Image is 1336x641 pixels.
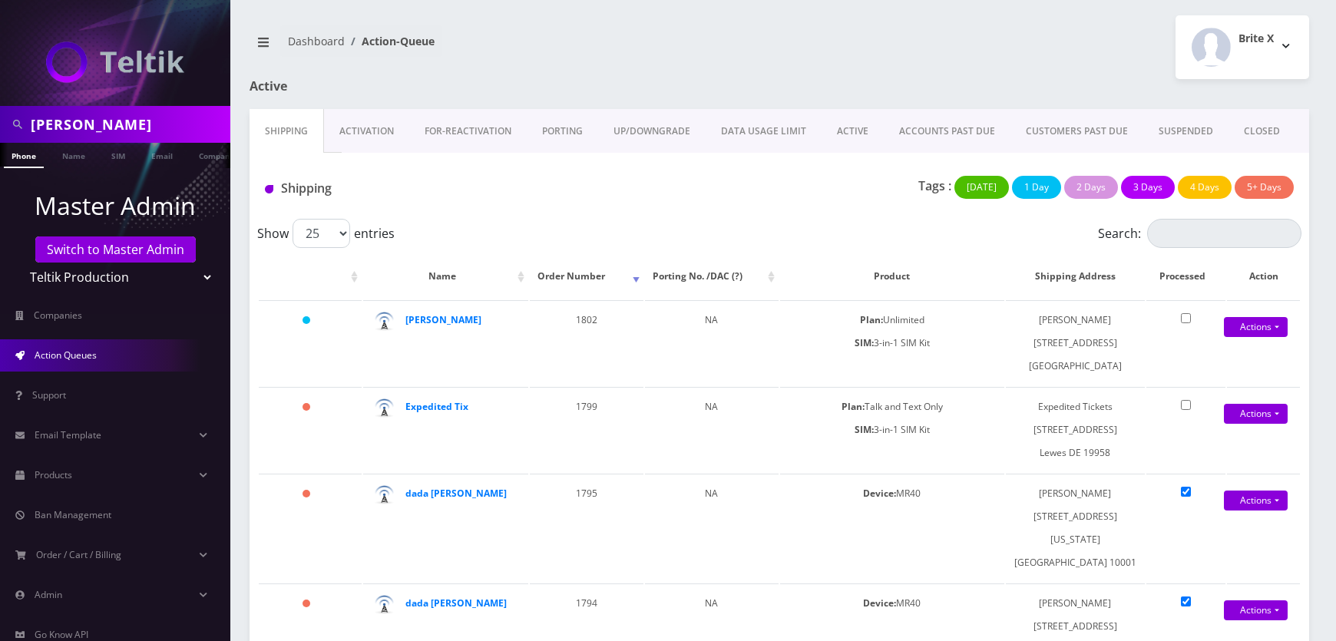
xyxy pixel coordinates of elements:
th: Order Number: activate to sort column ascending [530,254,643,299]
th: Action [1227,254,1300,299]
span: Action Queues [35,349,97,362]
button: [DATE] [954,176,1009,199]
img: Shipping [265,185,273,193]
b: Device: [863,596,896,610]
a: [PERSON_NAME] [405,313,481,326]
td: 1802 [530,300,643,385]
nav: breadcrumb [250,25,768,69]
span: Email Template [35,428,101,441]
h2: Brite X [1238,32,1274,45]
th: : activate to sort column ascending [259,254,362,299]
b: Plan: [842,400,865,413]
th: Processed: activate to sort column ascending [1146,254,1225,299]
button: 2 Days [1064,176,1118,199]
a: dada [PERSON_NAME] [405,487,507,500]
select: Showentries [293,219,350,248]
a: Email [144,143,180,167]
button: 1 Day [1012,176,1061,199]
span: Support [32,388,66,401]
td: Expedited Tickets [STREET_ADDRESS] Lewes DE 19958 [1006,387,1145,472]
span: Go Know API [35,628,88,641]
a: Company [191,143,243,167]
td: 1799 [530,387,643,472]
input: Search: [1147,219,1301,248]
td: [PERSON_NAME] [STREET_ADDRESS] [US_STATE][GEOGRAPHIC_DATA] 10001 [1006,474,1145,582]
img: Teltik Production [46,41,184,83]
label: Search: [1098,219,1301,248]
span: Admin [35,588,62,601]
a: dada [PERSON_NAME] [405,596,507,610]
td: 1795 [530,474,643,582]
span: Ban Management [35,508,111,521]
p: Tags : [918,177,951,195]
button: 5+ Days [1235,176,1294,199]
a: Actions [1224,317,1288,337]
td: Unlimited 3-in-1 SIM Kit [780,300,1004,385]
th: Shipping Address [1006,254,1145,299]
a: UP/DOWNGRADE [598,109,706,154]
th: Product [780,254,1004,299]
a: Actions [1224,491,1288,510]
a: Switch to Master Admin [35,236,196,263]
b: Plan: [860,313,883,326]
a: Expedited Tix [405,400,468,413]
td: NA [645,387,779,472]
span: Companies [34,309,82,322]
a: ACTIVE [822,109,884,154]
a: DATA USAGE LIMIT [706,109,822,154]
li: Action-Queue [345,33,435,49]
button: Brite X [1176,15,1309,79]
span: Products [35,468,72,481]
a: Actions [1224,600,1288,620]
td: [PERSON_NAME] [STREET_ADDRESS] [GEOGRAPHIC_DATA] [1006,300,1145,385]
b: SIM: [855,336,874,349]
a: Activation [324,109,409,154]
td: NA [645,474,779,582]
b: SIM: [855,423,874,436]
a: SIM [104,143,133,167]
h1: Active [250,79,587,94]
a: Shipping [250,109,324,154]
a: Phone [4,143,44,168]
a: PORTING [527,109,598,154]
a: ACCOUNTS PAST DUE [884,109,1010,154]
th: Porting No. /DAC (?): activate to sort column ascending [645,254,779,299]
a: Name [55,143,93,167]
a: FOR-REActivation [409,109,527,154]
td: MR40 [780,474,1004,582]
a: CLOSED [1229,109,1295,154]
button: 3 Days [1121,176,1175,199]
th: Name: activate to sort column ascending [363,254,528,299]
td: Talk and Text Only 3-in-1 SIM Kit [780,387,1004,472]
a: SUSPENDED [1143,109,1229,154]
label: Show entries [257,219,395,248]
a: Actions [1224,404,1288,424]
input: Search in Company [31,110,227,139]
td: NA [645,300,779,385]
button: 4 Days [1178,176,1232,199]
a: Dashboard [288,34,345,48]
span: Order / Cart / Billing [36,548,121,561]
a: CUSTOMERS PAST DUE [1010,109,1143,154]
b: Device: [863,487,896,500]
h1: Shipping [265,181,593,196]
